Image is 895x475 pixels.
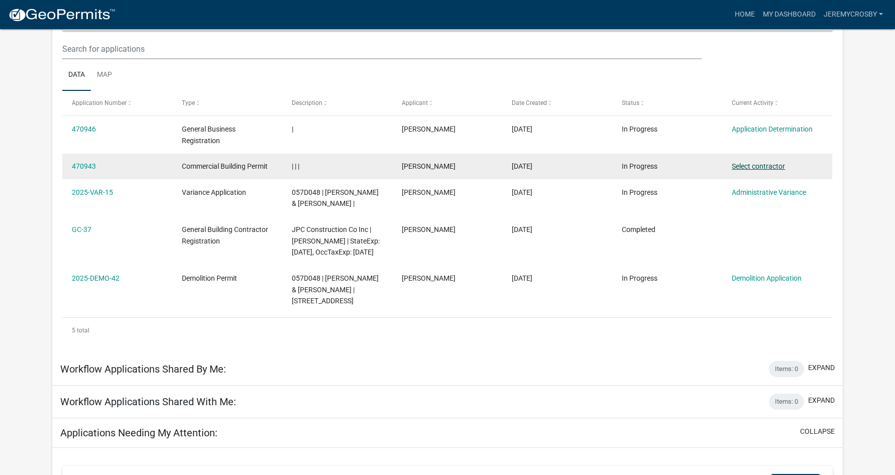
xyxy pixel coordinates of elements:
[622,99,639,106] span: Status
[402,162,456,170] span: Jeremy Crosby
[72,225,91,233] a: GC-37
[402,225,456,233] span: Jeremy Crosby
[60,396,236,408] h5: Workflow Applications Shared With Me:
[72,162,96,170] a: 470943
[808,363,835,373] button: expand
[62,91,172,115] datatable-header-cell: Application Number
[732,162,785,170] a: Select contractor
[62,318,833,343] div: 5 total
[512,274,532,282] span: 07/06/2025
[512,162,532,170] span: 08/28/2025
[62,59,91,91] a: Data
[502,91,612,115] datatable-header-cell: Date Created
[182,188,246,196] span: Variance Application
[292,225,380,257] span: JPC Construction Co Inc | Jeremy Crosby | StateExp: 06/30/2026, OccTaxExp: 12/31/2025
[512,225,532,233] span: 07/06/2025
[622,125,657,133] span: In Progress
[800,426,835,437] button: collapse
[72,99,127,106] span: Application Number
[769,361,804,377] div: Items: 0
[292,188,379,208] span: 057D048 | ROGERS PHILLIP M & DONNA M |
[512,125,532,133] span: 08/28/2025
[512,99,547,106] span: Date Created
[60,363,226,375] h5: Workflow Applications Shared By Me:
[732,99,773,106] span: Current Activity
[182,99,195,106] span: Type
[622,188,657,196] span: In Progress
[731,5,759,24] a: Home
[622,162,657,170] span: In Progress
[282,91,392,115] datatable-header-cell: Description
[732,274,802,282] a: Demolition Application
[182,125,236,145] span: General Business Registration
[292,99,322,106] span: Description
[392,91,502,115] datatable-header-cell: Applicant
[722,91,832,115] datatable-header-cell: Current Activity
[91,59,118,91] a: Map
[172,91,282,115] datatable-header-cell: Type
[402,188,456,196] span: Jeremy Crosby
[512,188,532,196] span: 07/30/2025
[62,39,702,59] input: Search for applications
[759,5,820,24] a: My Dashboard
[769,394,804,410] div: Items: 0
[72,125,96,133] a: 470946
[402,274,456,282] span: Jeremy Crosby
[402,125,456,133] span: Jeremy Crosby
[182,274,237,282] span: Demolition Permit
[182,162,268,170] span: Commercial Building Permit
[820,5,887,24] a: jeremycrosby
[182,225,268,245] span: General Building Contractor Registration
[292,274,379,305] span: 057D048 | ROGERS PHILLIP M & DONNA M | 182 Riverview Rd
[622,225,655,233] span: Completed
[732,125,813,133] a: Application Determination
[402,99,428,106] span: Applicant
[732,188,806,196] a: Administrative Variance
[622,274,657,282] span: In Progress
[72,188,113,196] a: 2025-VAR-15
[60,427,217,439] h5: Applications Needing My Attention:
[72,274,120,282] a: 2025-DEMO-42
[612,91,722,115] datatable-header-cell: Status
[292,125,293,133] span: |
[808,395,835,406] button: expand
[292,162,299,170] span: | | |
